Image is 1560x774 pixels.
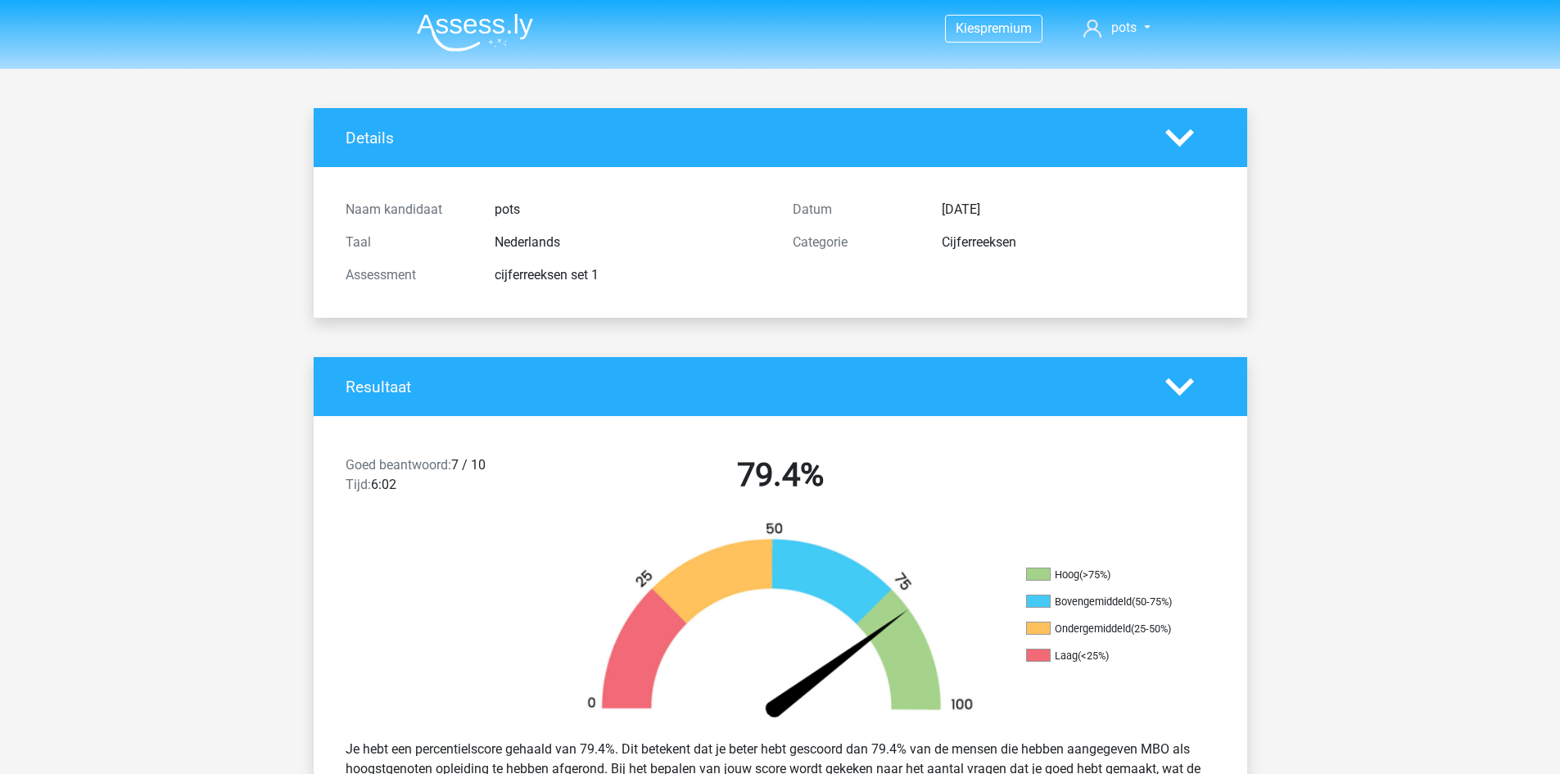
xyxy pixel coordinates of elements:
[780,200,929,220] div: Datum
[333,265,482,285] div: Assessment
[333,455,557,501] div: 7 / 10 6:02
[559,521,1002,726] img: 79.038f80858561.png
[1078,650,1109,662] div: (<25%)
[346,129,1141,147] h4: Details
[1132,595,1172,608] div: (50-75%)
[417,13,533,52] img: Assessly
[946,17,1042,39] a: Kiespremium
[569,455,992,495] h2: 79.4%
[1077,18,1156,38] a: pots
[346,477,371,492] span: Tijd:
[1026,649,1190,663] li: Laag
[1079,568,1110,581] div: (>75%)
[929,233,1228,252] div: Cijferreeksen
[1131,622,1171,635] div: (25-50%)
[956,20,980,36] span: Kies
[1026,568,1190,582] li: Hoog
[780,233,929,252] div: Categorie
[980,20,1032,36] span: premium
[482,200,780,220] div: pots
[1026,595,1190,609] li: Bovengemiddeld
[1111,20,1137,35] span: pots
[1026,622,1190,636] li: Ondergemiddeld
[333,233,482,252] div: Taal
[482,233,780,252] div: Nederlands
[333,200,482,220] div: Naam kandidaat
[346,457,451,473] span: Goed beantwoord:
[929,200,1228,220] div: [DATE]
[482,265,780,285] div: cijferreeksen set 1
[346,378,1141,396] h4: Resultaat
